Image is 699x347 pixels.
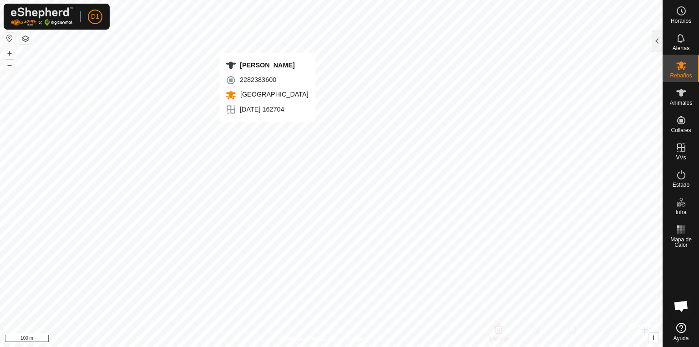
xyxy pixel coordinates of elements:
[238,91,309,98] span: [GEOGRAPHIC_DATA]
[225,104,309,115] div: [DATE] 162704
[670,100,692,106] span: Animales
[673,182,689,188] span: Estado
[673,46,689,51] span: Alertas
[284,335,337,343] a: Política de Privacidad
[4,48,15,59] button: +
[4,60,15,71] button: –
[670,73,692,78] span: Rebaños
[225,60,309,71] div: [PERSON_NAME]
[653,334,654,342] span: i
[4,33,15,44] button: Restablecer Mapa
[648,333,658,343] button: i
[348,335,378,343] a: Contáctenos
[665,237,697,248] span: Mapa de Calor
[671,128,691,133] span: Collares
[20,33,31,44] button: Capas del Mapa
[674,336,689,341] span: Ayuda
[11,7,73,26] img: Logo Gallagher
[668,292,695,320] div: Chat abierto
[676,155,686,160] span: VVs
[225,74,309,85] div: 2282383600
[91,12,99,21] span: D1
[675,209,686,215] span: Infra
[663,319,699,345] a: Ayuda
[671,18,691,24] span: Horarios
